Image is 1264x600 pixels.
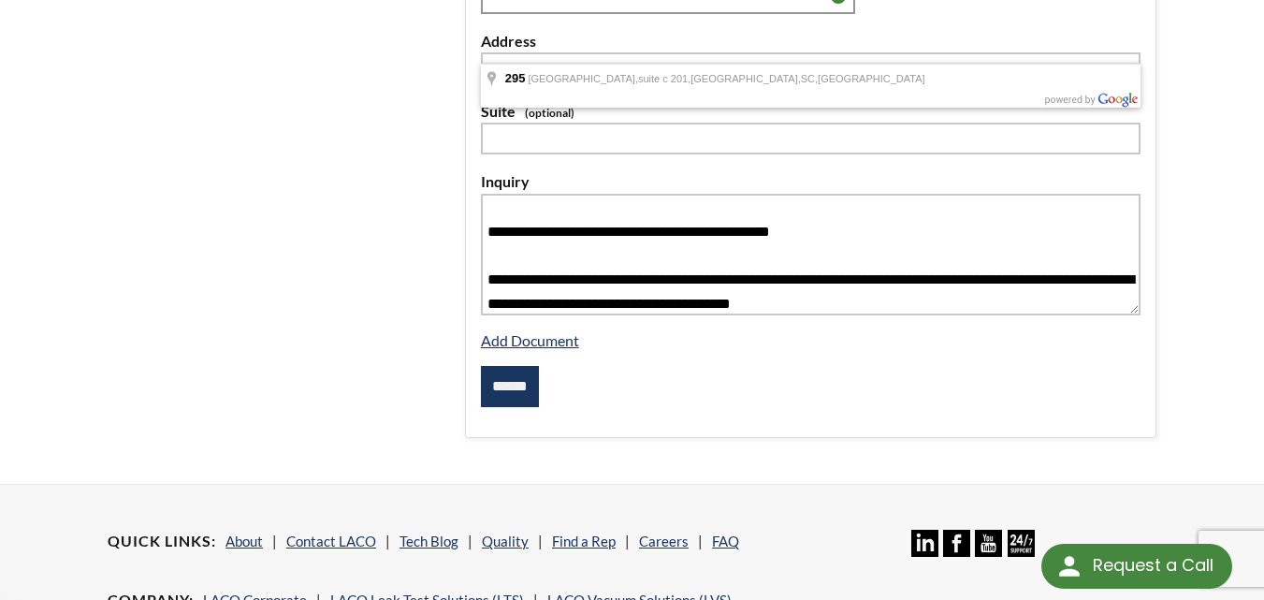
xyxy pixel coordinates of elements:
[528,73,638,84] span: [GEOGRAPHIC_DATA],
[481,331,579,349] a: Add Document
[1093,544,1213,587] div: Request a Call
[552,533,616,549] a: Find a Rep
[400,533,458,549] a: Tech Blog
[1054,551,1084,581] img: round button
[818,73,925,84] span: [GEOGRAPHIC_DATA]
[225,533,263,549] a: About
[108,532,216,551] h4: Quick Links
[481,99,1141,124] label: Suite
[1008,543,1035,560] a: 24/7 Support
[801,73,818,84] span: SC,
[286,533,376,549] a: Contact LACO
[481,169,1141,194] label: Inquiry
[481,29,1141,53] label: Address
[482,533,529,549] a: Quality
[690,73,801,84] span: [GEOGRAPHIC_DATA],
[712,533,739,549] a: FAQ
[1008,530,1035,557] img: 24/7 Support Icon
[638,73,690,84] span: suite c 201,
[639,533,689,549] a: Careers
[505,71,526,85] span: 295
[1041,544,1232,589] div: Request a Call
